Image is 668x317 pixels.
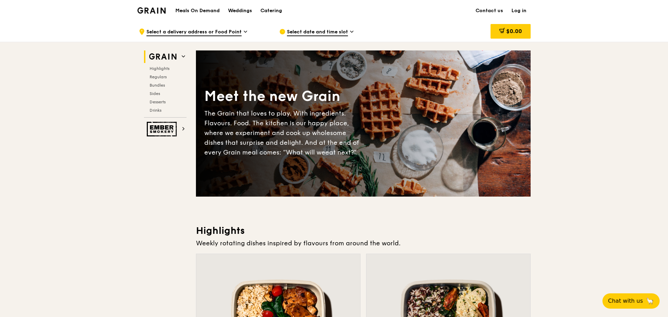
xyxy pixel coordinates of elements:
span: Highlights [150,66,169,71]
span: eat next?” [325,149,357,156]
div: Weddings [228,0,252,21]
img: Grain [137,7,166,14]
span: 🦙 [646,297,654,305]
span: Bundles [150,83,165,88]
div: Catering [260,0,282,21]
span: Desserts [150,100,166,104]
a: Contact us [471,0,507,21]
img: Grain web logo [147,50,179,63]
h3: Highlights [196,224,531,237]
span: Select a delivery address or Food Point [146,29,242,36]
span: Drinks [150,108,161,113]
span: Regulars [150,74,167,79]
div: Weekly rotating dishes inspired by flavours from around the world. [196,238,531,248]
h1: Meals On Demand [175,7,220,14]
button: Chat with us🦙 [602,293,660,309]
span: Sides [150,91,160,96]
a: Catering [256,0,286,21]
a: Weddings [224,0,256,21]
a: Log in [507,0,531,21]
div: The Grain that loves to play. With ingredients. Flavours. Food. The kitchen is our happy place, w... [204,109,363,157]
span: Chat with us [608,297,643,305]
span: $0.00 [506,28,522,34]
span: Select date and time slot [287,29,348,36]
img: Ember Smokery web logo [147,122,179,136]
div: Meet the new Grain [204,87,363,106]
